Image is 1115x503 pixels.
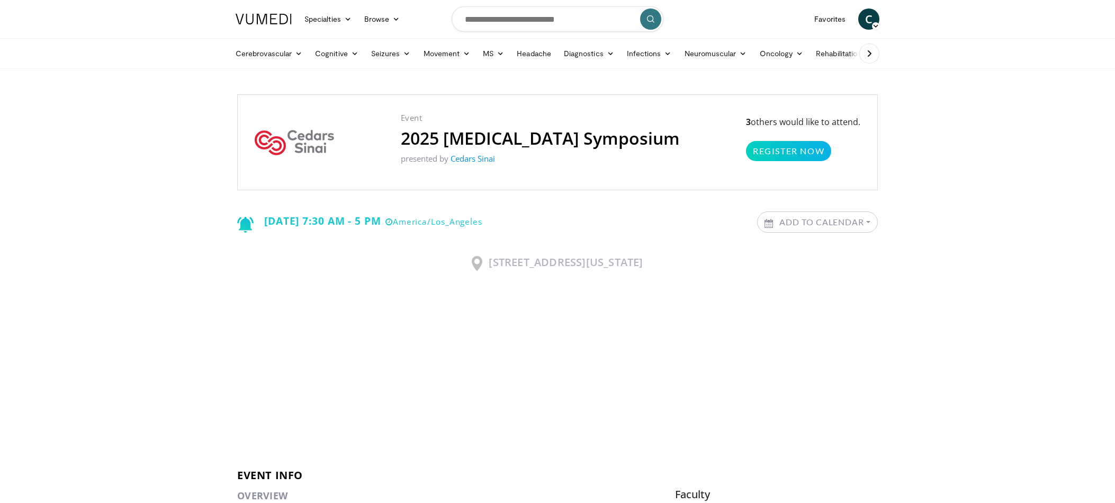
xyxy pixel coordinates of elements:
[309,43,365,64] a: Cognitive
[358,8,407,30] a: Browse
[621,43,678,64] a: Infections
[365,43,417,64] a: Seizures
[557,43,621,64] a: Diagnostics
[236,14,292,24] img: VuMedi Logo
[452,6,663,32] input: Search topics, interventions
[746,141,831,161] a: Register Now
[298,8,358,30] a: Specialties
[401,153,680,165] p: presented by
[401,128,680,148] h2: 2025 [MEDICAL_DATA] Symposium
[451,153,495,164] a: Cedars Sinai
[476,43,510,64] a: MS
[746,116,860,161] p: others would like to attend.
[675,488,878,501] h5: Faculty
[237,489,287,502] strong: OVERVIEW
[746,116,751,128] strong: 3
[417,43,477,64] a: Movement
[237,256,878,271] h3: [STREET_ADDRESS][US_STATE]
[237,469,878,482] h3: Event info
[753,43,810,64] a: Oncology
[255,130,334,155] img: Cedars Sinai
[237,217,254,233] img: Notification icon
[472,256,482,271] img: Location Icon
[810,43,868,64] a: Rehabilitation
[858,8,879,30] a: C
[678,43,753,64] a: Neuromuscular
[401,112,680,124] p: Event
[808,8,852,30] a: Favorites
[765,219,773,228] img: Calendar icon
[229,43,309,64] a: Cerebrovascular
[510,43,557,64] a: Headache
[237,211,482,233] div: [DATE] 7:30 AM - 5 PM
[385,216,482,227] small: America/Los_Angeles
[758,212,877,232] a: Add to Calendar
